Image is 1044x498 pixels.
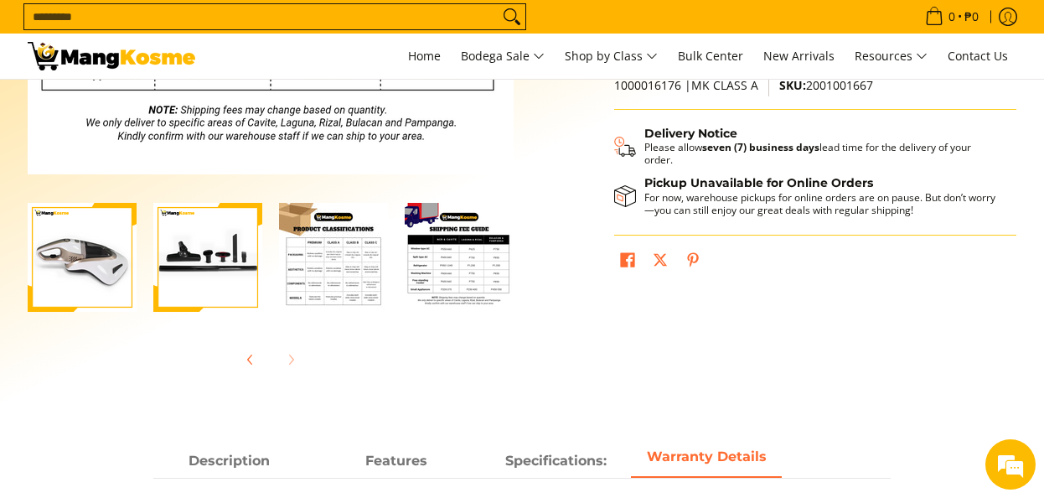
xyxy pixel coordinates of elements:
a: Description [153,446,304,478]
p: Please allow lead time for the delivery of your order. [644,141,1000,166]
a: Resources [846,34,936,79]
a: Home [400,34,449,79]
span: 0 [946,11,958,23]
span: 1000016176 |MK CLASS A [614,77,758,93]
a: Contact Us [939,34,1016,79]
span: Bodega Sale [461,46,545,67]
textarea: Type your message and hit 'Enter' [8,325,319,384]
span: Features [321,446,472,476]
a: Share on Facebook [616,248,639,277]
img: Condura UV Bed Vacuum Cleaner (Class A)-2 [28,203,137,312]
span: Bulk Center [678,48,743,64]
a: Bodega Sale [452,34,553,79]
a: Description 3 [631,446,782,478]
span: Shop by Class [565,46,658,67]
a: Bulk Center [669,34,752,79]
a: Post on X [649,248,672,277]
strong: Delivery Notice [644,126,737,141]
span: Contact Us [948,48,1008,64]
img: Condura UV Bed Vacuum Cleaner (Class A)-5 [405,203,514,312]
a: Pin on Pinterest [681,248,705,277]
span: We're online! [97,145,231,314]
span: Specifications: [480,446,631,476]
span: 2001001667 [779,77,873,93]
a: Shop by Class [556,34,666,79]
span: SKU: [779,77,806,93]
button: Previous [232,341,269,378]
a: Description 2 [480,446,631,478]
nav: Main Menu [212,34,1016,79]
span: • [920,8,984,26]
span: ₱0 [962,11,981,23]
img: Condura UV Bed Vacuum Cleaner (Class A)-3 [153,203,262,312]
img: Condura UV Bed Vacuum Cleaner (Class A)-4 [279,203,388,312]
span: Home [408,48,441,64]
a: Description 1 [321,446,472,478]
span: New Arrivals [763,48,835,64]
strong: Warranty Details [647,449,767,464]
a: New Arrivals [755,34,843,79]
strong: Pickup Unavailable for Online Orders [644,175,873,190]
div: Minimize live chat window [275,8,315,49]
button: Shipping & Delivery [614,127,1000,167]
strong: seven (7) business days [702,140,819,154]
span: Resources [855,46,928,67]
div: Chat with us now [87,94,282,116]
button: Search [499,4,525,29]
img: Condura UV Bed Vacuum Cleaner - Pamasko Sale l Mang Kosme [28,42,195,70]
p: For now, warehouse pickups for online orders are on pause. But don’t worry—you can still enjoy ou... [644,191,1000,216]
span: Description [153,446,304,476]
